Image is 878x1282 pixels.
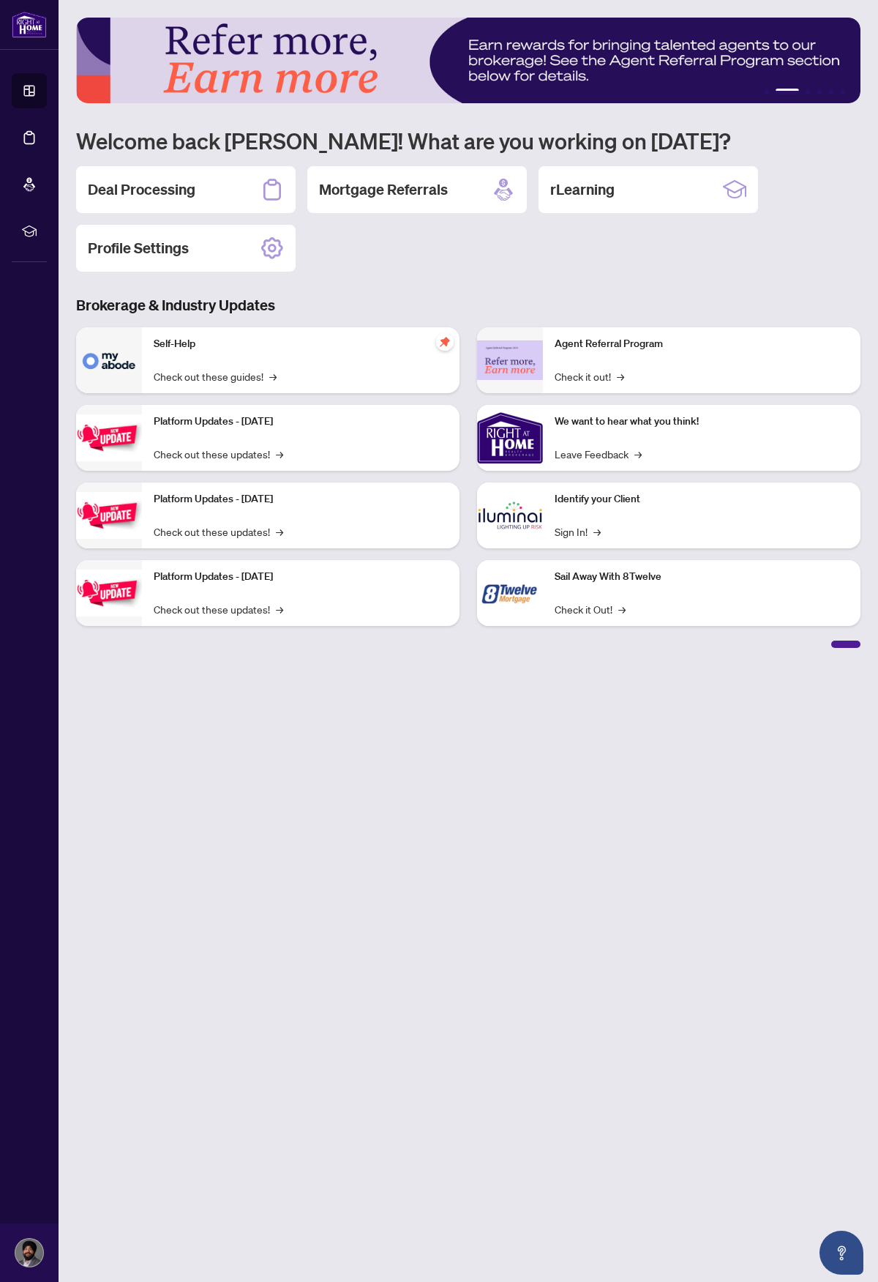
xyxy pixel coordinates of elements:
img: Self-Help [76,327,142,393]
a: Check out these updates!→ [154,446,283,462]
p: Platform Updates - [DATE] [154,491,448,507]
h3: Brokerage & Industry Updates [76,295,860,316]
img: Agent Referral Program [477,340,543,381]
p: Platform Updates - [DATE] [154,569,448,585]
a: Check it out!→ [555,368,624,384]
h1: Welcome back [PERSON_NAME]! What are you working on [DATE]? [76,127,860,154]
span: → [618,601,626,617]
button: 5 [828,89,834,94]
p: Platform Updates - [DATE] [154,414,448,430]
h2: Profile Settings [88,238,189,258]
p: Sail Away With 8Twelve [555,569,849,585]
img: Platform Updates - June 23, 2025 [76,570,142,616]
img: Slide 1 [76,18,860,103]
img: logo [12,11,47,38]
p: Identify your Client [555,491,849,507]
a: Check out these updates!→ [154,601,283,617]
span: → [593,523,601,540]
a: Leave Feedback→ [555,446,642,462]
img: We want to hear what you think! [477,405,543,471]
img: Platform Updates - July 8, 2025 [76,492,142,538]
span: → [269,368,277,384]
h2: Deal Processing [88,179,195,200]
img: Profile Icon [15,1239,43,1267]
span: → [617,368,624,384]
a: Check it Out!→ [555,601,626,617]
a: Sign In!→ [555,523,601,540]
button: 6 [840,89,846,94]
p: Self-Help [154,336,448,352]
h2: Mortgage Referrals [319,179,448,200]
span: → [276,601,283,617]
span: → [276,446,283,462]
p: We want to hear what you think! [555,414,849,430]
span: → [634,446,642,462]
button: Open asap [819,1231,863,1275]
img: Identify your Client [477,482,543,548]
p: Agent Referral Program [555,336,849,352]
button: 3 [805,89,811,94]
span: pushpin [436,333,454,351]
button: 1 [764,89,770,94]
a: Check out these guides!→ [154,368,277,384]
button: 2 [776,89,799,94]
span: → [276,523,283,540]
img: Sail Away With 8Twelve [477,560,543,626]
button: 4 [817,89,822,94]
a: Check out these updates!→ [154,523,283,540]
img: Platform Updates - July 21, 2025 [76,414,142,461]
h2: rLearning [550,179,615,200]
